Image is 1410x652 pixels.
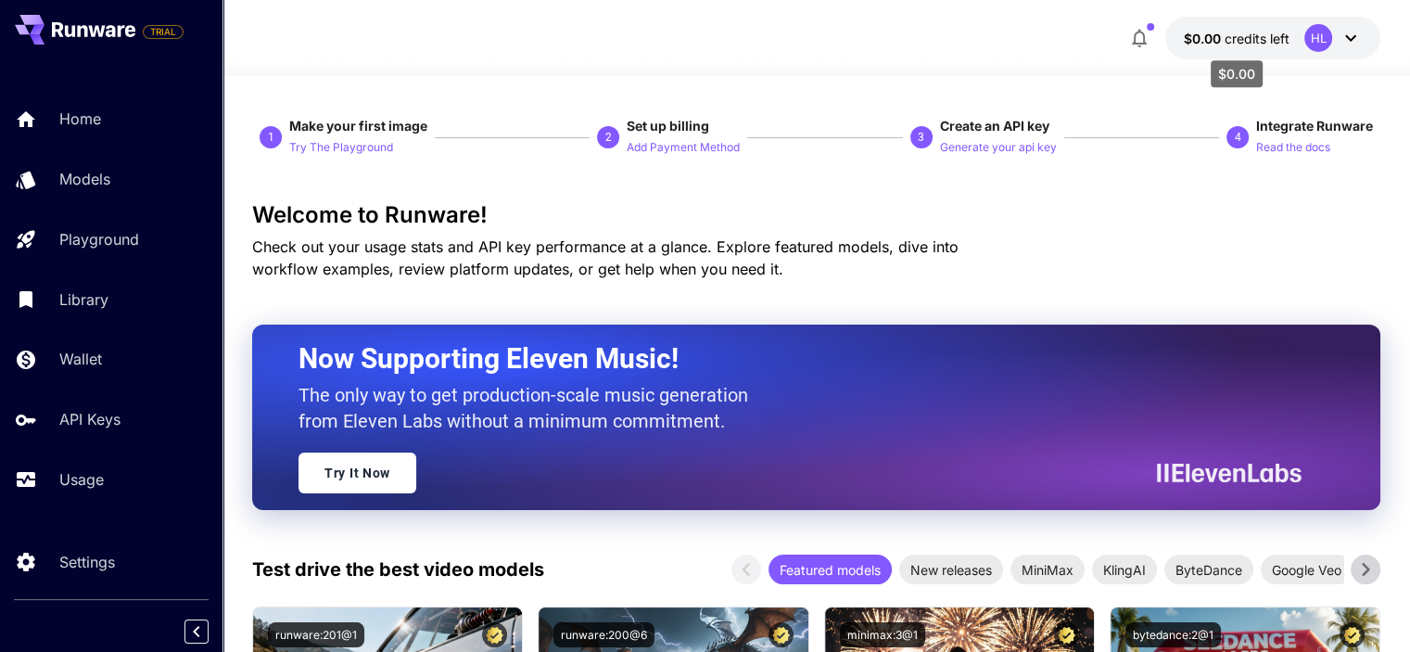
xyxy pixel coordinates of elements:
p: Add Payment Method [627,139,740,157]
button: bytedance:2@1 [1125,622,1221,647]
h2: Now Supporting Eleven Music! [299,341,1288,377]
p: 2 [605,129,612,146]
div: Collapse sidebar [198,615,222,648]
p: Read the docs [1256,139,1330,157]
div: KlingAI [1092,555,1157,584]
span: Make your first image [289,118,427,134]
p: Settings [59,551,115,573]
p: 4 [1234,129,1240,146]
button: runware:200@6 [553,622,654,647]
h3: Welcome to Runware! [252,202,1380,228]
button: runware:201@1 [268,622,364,647]
p: Wallet [59,348,102,370]
p: Library [59,288,108,311]
div: Featured models [769,555,892,584]
p: The only way to get production-scale music generation from Eleven Labs without a minimum commitment. [299,382,762,434]
span: KlingAI [1092,560,1157,580]
span: Create an API key [940,118,1049,134]
button: Read the docs [1256,135,1330,158]
button: Collapse sidebar [184,620,209,644]
button: Certified Model – Vetted for best performance and includes a commercial license. [1054,622,1079,647]
p: 3 [918,129,924,146]
div: Google Veo [1261,555,1353,584]
span: MiniMax [1010,560,1085,580]
div: ByteDance [1164,555,1253,584]
p: Test drive the best video models [252,556,544,583]
div: $0.00 [1184,29,1289,48]
span: Set up billing [627,118,709,134]
button: Certified Model – Vetted for best performance and includes a commercial license. [482,622,507,647]
span: ByteDance [1164,560,1253,580]
span: Featured models [769,560,892,580]
button: Certified Model – Vetted for best performance and includes a commercial license. [769,622,794,647]
div: New releases [899,555,1003,584]
p: Models [59,168,110,190]
button: Generate your api key [940,135,1057,158]
button: minimax:3@1 [840,622,925,647]
div: $0.00 [1211,60,1263,87]
span: New releases [899,560,1003,580]
span: Google Veo [1261,560,1353,580]
p: Try The Playground [289,139,393,157]
span: credits left [1225,31,1289,46]
button: Certified Model – Vetted for best performance and includes a commercial license. [1340,622,1365,647]
p: Home [59,108,101,130]
p: Playground [59,228,139,250]
span: Integrate Runware [1256,118,1373,134]
div: HL [1304,24,1332,52]
span: Add your payment card to enable full platform functionality. [143,20,184,43]
button: $0.00HL [1165,17,1380,59]
span: Check out your usage stats and API key performance at a glance. Explore featured models, dive int... [252,237,959,278]
button: Add Payment Method [627,135,740,158]
p: Generate your api key [940,139,1057,157]
p: API Keys [59,408,121,430]
span: $0.00 [1184,31,1225,46]
button: Try The Playground [289,135,393,158]
span: TRIAL [144,25,183,39]
a: Try It Now [299,453,416,493]
p: 1 [268,129,274,146]
p: Usage [59,468,104,491]
div: MiniMax [1010,555,1085,584]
